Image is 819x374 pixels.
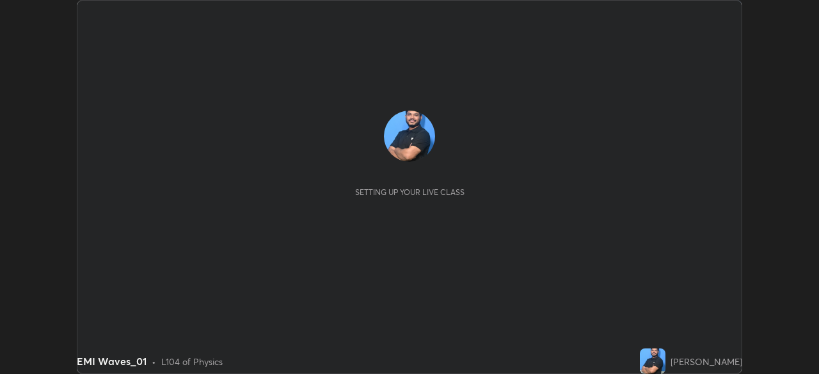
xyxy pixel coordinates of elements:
img: f2301bd397bc4cf78b0e65b0791dc59c.jpg [640,348,665,374]
div: • [152,355,156,368]
div: EMI Waves_01 [77,354,147,369]
div: L104 of Physics [161,355,223,368]
div: [PERSON_NAME] [671,355,742,368]
img: f2301bd397bc4cf78b0e65b0791dc59c.jpg [384,111,435,162]
div: Setting up your live class [355,187,465,197]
